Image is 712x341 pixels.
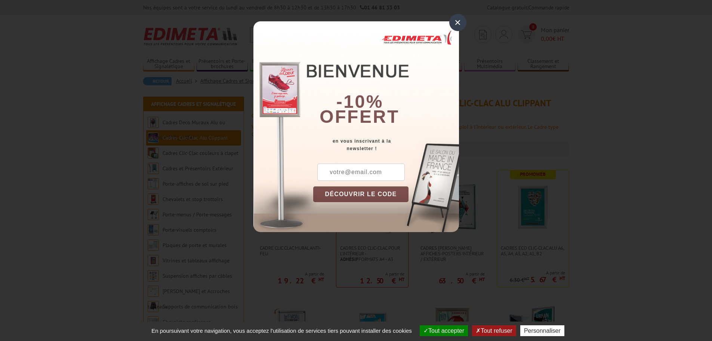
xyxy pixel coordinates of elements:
input: votre@email.com [317,164,405,181]
button: Personnaliser (fenêtre modale) [520,325,564,336]
button: Tout accepter [420,325,468,336]
b: -10% [336,92,383,112]
div: × [449,14,466,31]
button: Tout refuser [472,325,516,336]
font: offert [320,107,400,127]
span: En poursuivant votre navigation, vous acceptez l'utilisation de services tiers pouvant installer ... [148,328,416,334]
button: DÉCOUVRIR LE CODE [313,186,409,202]
div: en vous inscrivant à la newsletter ! [313,137,459,152]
